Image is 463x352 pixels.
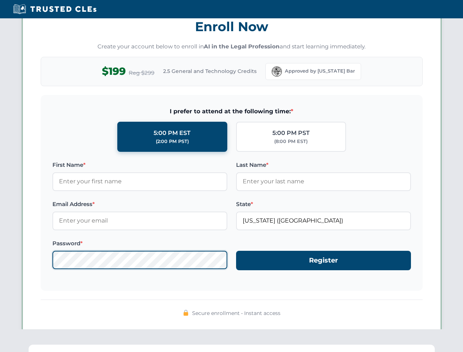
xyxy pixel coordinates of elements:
[129,69,154,77] span: Reg $299
[183,310,189,316] img: 🔒
[41,43,423,51] p: Create your account below to enroll in and start learning immediately.
[102,63,126,80] span: $199
[163,67,257,75] span: 2.5 General and Technology Credits
[52,172,227,191] input: Enter your first name
[11,4,99,15] img: Trusted CLEs
[52,200,227,209] label: Email Address
[41,15,423,38] h3: Enroll Now
[236,161,411,169] label: Last Name
[52,107,411,116] span: I prefer to attend at the following time:
[192,309,280,317] span: Secure enrollment • Instant access
[274,138,308,145] div: (8:00 PM EST)
[52,239,227,248] label: Password
[236,200,411,209] label: State
[156,138,189,145] div: (2:00 PM PST)
[285,67,355,75] span: Approved by [US_STATE] Bar
[272,128,310,138] div: 5:00 PM PST
[204,43,280,50] strong: AI in the Legal Profession
[52,161,227,169] label: First Name
[154,128,191,138] div: 5:00 PM EST
[52,212,227,230] input: Enter your email
[236,251,411,270] button: Register
[236,172,411,191] input: Enter your last name
[236,212,411,230] input: Florida (FL)
[272,66,282,77] img: Florida Bar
